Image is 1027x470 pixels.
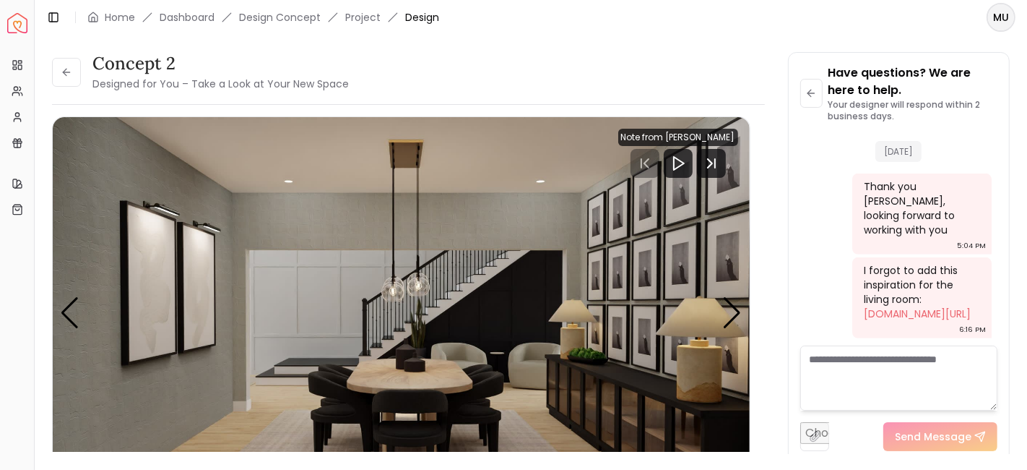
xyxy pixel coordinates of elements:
a: Spacejoy [7,13,27,33]
span: MU [988,4,1014,30]
img: Spacejoy Logo [7,13,27,33]
div: Next slide [723,297,742,329]
a: Dashboard [160,10,214,25]
a: Home [105,10,135,25]
span: [DATE] [875,141,922,162]
p: Your designer will respond within 2 business days. [828,99,997,122]
li: Design Concept [239,10,321,25]
p: Have questions? We are here to help. [828,64,997,99]
div: I forgot to add this inspiration for the living room: [864,263,977,321]
button: MU [987,3,1015,32]
span: Design [405,10,439,25]
svg: Play [669,155,687,172]
svg: Next Track [697,149,726,178]
div: 5:04 PM [957,239,986,253]
small: Designed for You – Take a Look at Your New Space [92,77,349,91]
h3: Concept 2 [92,52,349,75]
div: 6:16 PM [959,322,986,337]
div: Previous slide [60,297,79,329]
div: Thank you [PERSON_NAME], looking forward to working with you [864,179,977,237]
a: Project [345,10,381,25]
a: [DOMAIN_NAME][URL] [864,307,971,321]
div: Note from [PERSON_NAME] [618,129,738,146]
nav: breadcrumb [87,10,439,25]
